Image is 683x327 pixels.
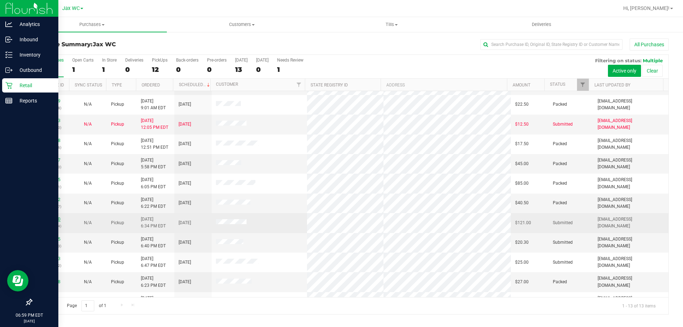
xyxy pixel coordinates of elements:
p: Reports [12,96,55,105]
span: Not Applicable [84,240,92,245]
a: Scheduled [179,82,211,87]
button: N/A [84,160,92,167]
span: Not Applicable [84,220,92,225]
div: Needs Review [277,58,303,63]
a: 11846378 [41,279,60,284]
button: N/A [84,180,92,187]
a: Type [112,83,122,88]
span: [DATE] [179,160,191,167]
span: [DATE] [179,101,191,108]
span: Pickup [111,279,124,285]
span: [DATE] [179,220,191,226]
button: N/A [84,259,92,266]
button: N/A [84,121,92,128]
th: Address [381,79,507,91]
span: [EMAIL_ADDRESS][DOMAIN_NAME] [598,236,664,249]
div: Pre-orders [207,58,227,63]
inline-svg: Analytics [5,21,12,28]
span: Pickup [111,160,124,167]
div: Back-orders [176,58,198,63]
span: Pickup [111,259,124,266]
span: Pickup [111,200,124,206]
a: Status [550,82,565,87]
a: Amount [513,83,530,88]
a: Ordered [142,83,160,88]
span: $45.00 [515,160,529,167]
button: N/A [84,279,92,285]
span: [DATE] 6:47 PM EDT [141,255,166,269]
input: 1 [81,300,94,311]
div: [DATE] [235,58,248,63]
div: 1 [102,65,117,74]
div: Open Carts [72,58,94,63]
button: Active only [608,65,641,77]
div: 0 [256,65,269,74]
div: 1 [277,65,303,74]
span: Pickup [111,180,124,187]
span: Deliveries [522,21,561,28]
span: $12.50 [515,121,529,128]
button: Clear [642,65,663,77]
span: Tills [317,21,466,28]
button: All Purchases [630,38,669,51]
a: 11841609 [41,99,60,104]
inline-svg: Inbound [5,36,12,43]
span: [EMAIL_ADDRESS][DOMAIN_NAME] [598,216,664,230]
span: [DATE] [179,141,191,147]
span: $40.50 [515,200,529,206]
span: [EMAIL_ADDRESS][DOMAIN_NAME] [598,176,664,190]
span: Multiple [643,58,663,63]
span: [EMAIL_ADDRESS][DOMAIN_NAME] [598,157,664,170]
span: Purchases [17,21,167,28]
span: [DATE] 6:40 PM EDT [141,236,166,249]
div: 0 [207,65,227,74]
span: [DATE] 9:01 AM EDT [141,98,166,111]
div: Deliveries [125,58,143,63]
a: 11843363 [41,118,60,123]
h3: Purchase Summary: [31,41,244,48]
p: Inventory [12,51,55,59]
span: Packed [553,141,567,147]
span: Not Applicable [84,122,92,127]
a: 11843758 [41,138,60,143]
span: Packed [553,200,567,206]
span: $121.00 [515,220,531,226]
span: [EMAIL_ADDRESS][DOMAIN_NAME] [598,196,664,210]
div: 1 [72,65,94,74]
span: Submitted [553,259,573,266]
span: Not Applicable [84,161,92,166]
button: N/A [84,200,92,206]
span: $20.30 [515,239,529,246]
span: [EMAIL_ADDRESS][DOMAIN_NAME] [598,117,664,131]
span: Jax WC [62,5,80,11]
span: Not Applicable [84,279,92,284]
span: [EMAIL_ADDRESS][DOMAIN_NAME] [598,137,664,151]
input: Search Purchase ID, Original ID, State Registry ID or Customer Name... [480,39,623,50]
div: [DATE] [256,58,269,63]
inline-svg: Reports [5,97,12,104]
span: Submitted [553,220,573,226]
span: $17.50 [515,141,529,147]
span: Packed [553,160,567,167]
span: Page of 1 [61,300,112,311]
button: N/A [84,239,92,246]
a: Purchases [17,17,167,32]
span: $25.00 [515,259,529,266]
p: Inbound [12,35,55,44]
span: [EMAIL_ADDRESS][DOMAIN_NAME] [598,275,664,289]
span: [DATE] 5:58 PM EDT [141,157,166,170]
p: [DATE] [3,318,55,324]
span: Submitted [553,239,573,246]
span: Not Applicable [84,181,92,186]
button: N/A [84,101,92,108]
span: [EMAIL_ADDRESS][DOMAIN_NAME] [598,295,664,308]
a: 11846207 [41,158,60,163]
a: 11846432 [41,197,60,202]
button: N/A [84,141,92,147]
iframe: Resource center [7,270,28,291]
a: 11846325 [41,177,60,182]
a: 11846620 [41,217,60,222]
span: Not Applicable [84,260,92,265]
span: Packed [553,279,567,285]
div: 0 [176,65,198,74]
